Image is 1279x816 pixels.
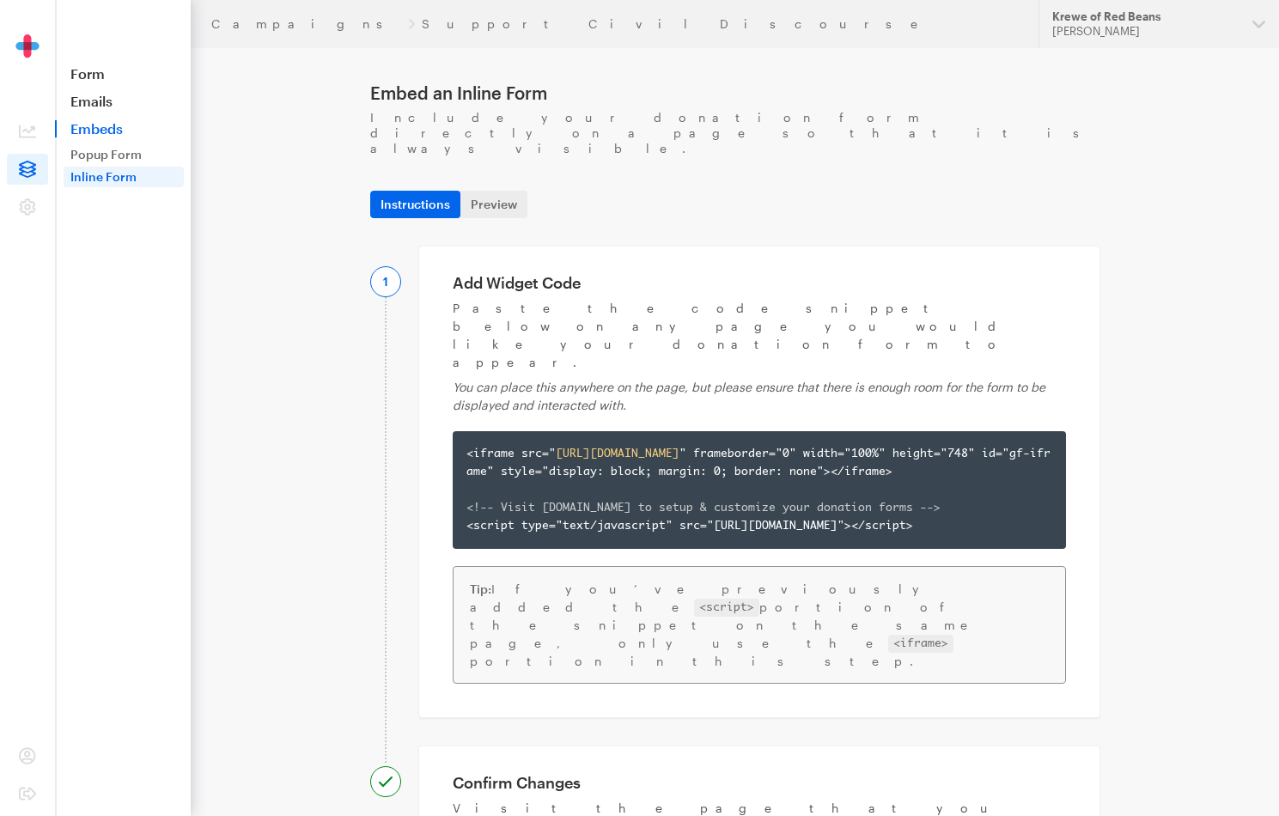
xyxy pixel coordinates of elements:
a: Inline Form [64,167,184,187]
code: <iframe> [888,635,953,653]
a: Campaigns [211,17,401,31]
a: Popup Form [64,144,184,165]
h2: Confirm Changes [453,773,1066,792]
a: Support Civil Discourse [422,17,933,31]
p: Paste the code snippet below on any page you would like your donation form to appear. [453,299,1066,371]
div: [PERSON_NAME] [1052,24,1239,39]
a: Form [55,65,191,82]
code: <script> [694,599,759,617]
a: Preview [460,191,527,218]
p: You can place this anywhere on the page, but please ensure that there is enough room for the form... [453,378,1066,414]
div: <iframe src=" " frameborder="0" width="100%" height="748" id="gf-iframe" style="display: block; m... [466,445,1052,535]
p: Include your donation form directly on a page so that it is always visible. [370,110,1100,156]
h2: Add Widget Code [453,273,1066,292]
span: Tip: [470,582,491,596]
span: <!-- Visit [DOMAIN_NAME] to setup & customize your donation forms --> [466,502,941,514]
span: [URL][DOMAIN_NAME] [556,448,679,460]
a: Emails [55,93,191,110]
a: Instructions [370,191,460,218]
h1: Embed an Inline Form [370,82,1100,103]
div: 1 [370,266,401,297]
a: Embeds [55,120,191,137]
div: If you’ve previously added the portion of the snippet on the same page, only use the portion in t... [453,566,1066,684]
div: Krewe of Red Beans [1052,9,1239,24]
